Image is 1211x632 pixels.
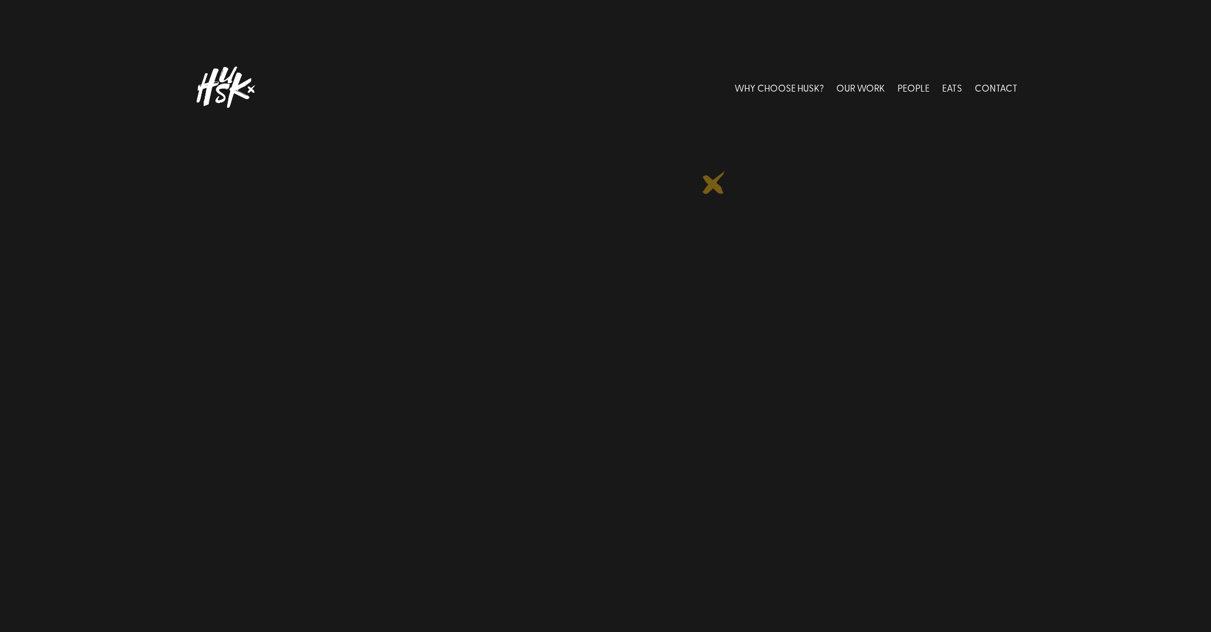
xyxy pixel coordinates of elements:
a: WHY CHOOSE HUSK? [734,62,824,113]
a: PEOPLE [898,62,930,113]
img: Husk logo [194,62,257,113]
a: CONTACT [975,62,1018,113]
a: EATS [942,62,962,113]
a: OUR WORK [836,62,885,113]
